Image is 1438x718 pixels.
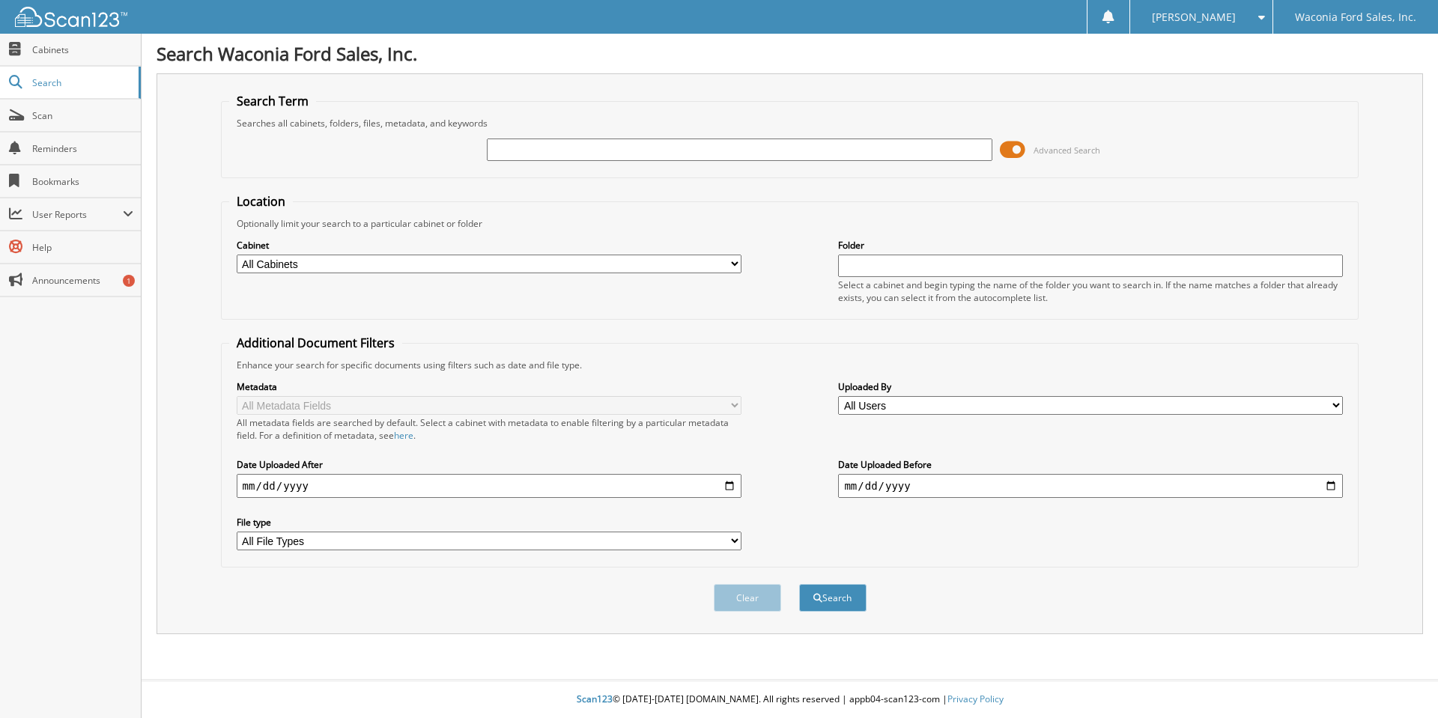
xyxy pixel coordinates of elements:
legend: Additional Document Filters [229,335,402,351]
span: [PERSON_NAME] [1152,13,1236,22]
a: Privacy Policy [947,693,1004,705]
div: All metadata fields are searched by default. Select a cabinet with metadata to enable filtering b... [237,416,741,442]
a: here [394,429,413,442]
span: Search [32,76,131,89]
legend: Location [229,193,293,210]
span: Scan [32,109,133,122]
label: Date Uploaded Before [838,458,1343,471]
button: Search [799,584,867,612]
div: Enhance your search for specific documents using filters such as date and file type. [229,359,1351,371]
div: © [DATE]-[DATE] [DOMAIN_NAME]. All rights reserved | appb04-scan123-com | [142,681,1438,718]
img: scan123-logo-white.svg [15,7,127,27]
span: Help [32,241,133,254]
div: Select a cabinet and begin typing the name of the folder you want to search in. If the name match... [838,279,1343,304]
label: Uploaded By [838,380,1343,393]
span: Advanced Search [1034,144,1100,156]
div: 1 [123,275,135,287]
label: File type [237,516,741,529]
legend: Search Term [229,93,316,109]
span: User Reports [32,208,123,221]
span: Reminders [32,142,133,155]
label: Folder [838,239,1343,252]
span: Scan123 [577,693,613,705]
input: end [838,474,1343,498]
span: Cabinets [32,43,133,56]
h1: Search Waconia Ford Sales, Inc. [157,41,1423,66]
div: Searches all cabinets, folders, files, metadata, and keywords [229,117,1351,130]
button: Clear [714,584,781,612]
span: Waconia Ford Sales, Inc. [1295,13,1416,22]
label: Cabinet [237,239,741,252]
span: Bookmarks [32,175,133,188]
input: start [237,474,741,498]
div: Optionally limit your search to a particular cabinet or folder [229,217,1351,230]
span: Announcements [32,274,133,287]
label: Date Uploaded After [237,458,741,471]
label: Metadata [237,380,741,393]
